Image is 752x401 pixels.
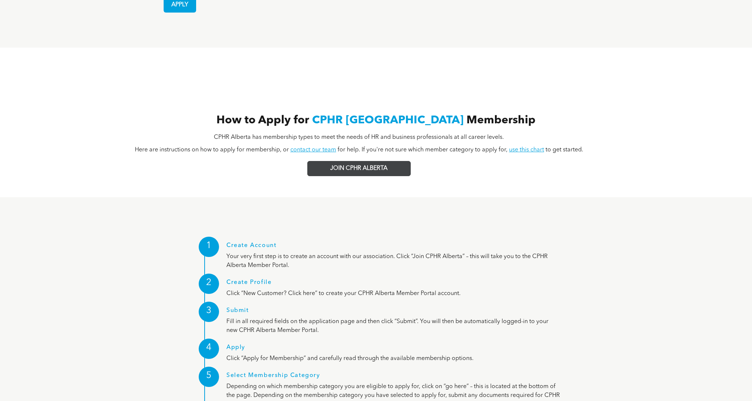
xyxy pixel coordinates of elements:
div: 2 [199,274,219,294]
h1: Apply [226,344,561,354]
span: JOIN CPHR ALBERTA [330,165,387,172]
p: Your very first step is to create an account with our association. Click “Join CPHR Alberta” – th... [226,252,561,270]
h1: Select Membership Category [226,372,561,382]
a: use this chart [509,147,544,153]
h1: Submit [226,307,561,317]
span: Membership [466,115,536,126]
div: 3 [199,302,219,322]
span: for help. If you're not sure which member category to apply for, [338,147,507,153]
span: CPHR [GEOGRAPHIC_DATA] [312,115,464,126]
div: 5 [199,367,219,387]
h1: Create Profile [226,279,561,289]
span: How to Apply for [216,115,309,126]
span: to get started. [546,147,583,153]
p: Click “Apply for Membership” and carefully read through the available membership options. [226,354,561,363]
p: Fill in all required fields on the application page and then click “Submit”. You will then be aut... [226,317,561,335]
div: 4 [199,339,219,359]
span: CPHR Alberta has membership types to meet the needs of HR and business professionals at all caree... [214,134,504,140]
a: JOIN CPHR ALBERTA [307,161,411,176]
div: 1 [199,237,219,257]
a: contact our team [290,147,336,153]
p: Click “New Customer? Click here” to create your CPHR Alberta Member Portal account. [226,289,561,298]
span: Here are instructions on how to apply for membership, or [135,147,289,153]
h1: Create Account [226,242,561,252]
